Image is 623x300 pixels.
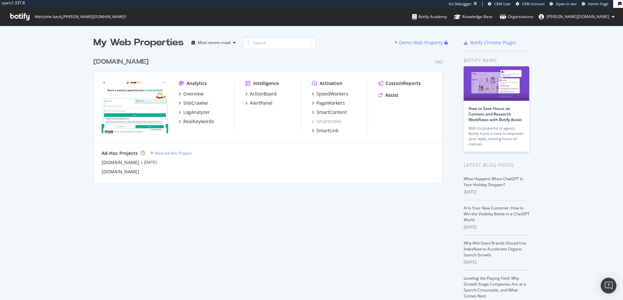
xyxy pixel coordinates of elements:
[179,109,210,116] a: LogAnalyzer
[464,224,530,230] div: [DATE]
[198,41,231,45] div: Most recent crawl
[582,1,608,7] a: Admin Page
[488,1,511,7] a: CRM User
[454,8,492,26] a: Knowledge Base
[378,80,421,87] a: CustomReports
[312,127,338,134] a: SmartLink
[250,100,272,106] div: AlertPanel
[102,159,139,166] a: [DOMAIN_NAME]
[464,259,530,265] div: [DATE]
[550,1,577,7] a: Open in dev
[189,37,238,48] button: Most recent crawl
[316,100,345,106] div: PageWorkers
[464,161,530,169] div: Latest Blog Posts
[522,1,545,6] span: CRM Account
[556,1,577,6] span: Open in dev
[412,13,447,20] div: Botify Academy
[179,91,204,97] a: Overview
[464,57,530,64] div: Botify news
[312,109,347,116] a: SmartContent
[469,106,522,122] a: How to Save Hours on Content and Research Workflows with Botify Assist
[320,80,342,87] div: Activation
[412,8,447,26] a: Botify Academy
[93,36,184,49] div: My Web Properties
[316,91,348,97] div: SpeedWorkers
[93,57,149,67] div: [DOMAIN_NAME]
[253,80,279,87] div: Intelligence
[469,126,524,147] div: With its powerful AI agents, Botify Assist is here to empower your team, turning hours of manual…
[93,57,151,67] a: [DOMAIN_NAME]
[454,13,492,20] div: Knowledge Base
[399,39,443,46] div: Demo Web Property
[316,127,338,134] div: SmartLink
[394,40,444,45] a: Demo Web Property
[102,80,168,133] img: onedoc.ch
[435,59,443,65] div: Pro
[316,109,347,116] div: SmartContent
[102,168,139,175] a: [DOMAIN_NAME]
[464,275,526,299] a: Leveling the Playing Field: Why Growth-Stage Companies Are at a Search Crossroads, and What Comes...
[516,1,545,7] a: CRM Account
[464,39,516,46] a: Botify Chrome Plugin
[34,14,126,19] span: Welcome back, [PERSON_NAME][DOMAIN_NAME] !
[464,189,530,195] div: [DATE]
[312,91,348,97] a: SpeedWorkers
[183,100,209,106] div: SiteCrawler
[155,150,191,156] div: New Ad-Hoc Project
[183,91,204,97] div: Overview
[588,1,608,6] span: Admin Page
[179,118,214,125] a: RealKeywords
[150,150,191,156] a: New Ad-Hoc Project
[500,13,533,20] div: Organizations
[385,92,398,98] div: Assist
[500,8,533,26] a: Organizations
[547,14,609,19] span: jenny.ren
[470,39,516,46] div: Botify Chrome Plugin
[494,1,511,6] span: CRM User
[394,37,444,48] button: Demo Web Property
[312,100,345,106] a: PageWorkers
[312,118,342,125] a: SmartIndex
[144,160,157,165] a: [DATE]
[464,205,530,223] a: AI Is Your New Customer: How to Win the Visibility Battle in a ChatGPT World
[449,1,472,7] div: Viz Debugger:
[93,49,448,182] div: grid
[245,91,277,97] a: ActionBoard
[386,80,421,87] div: CustomReports
[183,118,214,125] div: RealKeywords
[179,100,209,106] a: SiteCrawler
[378,92,398,98] a: Assist
[533,11,620,22] button: [PERSON_NAME][DOMAIN_NAME]
[244,37,316,49] input: Search
[187,80,207,87] div: Analytics
[250,91,277,97] div: ActionBoard
[183,109,210,116] div: LogAnalyzer
[464,176,523,187] a: What Happens When ChatGPT Is Your Holiday Shopper?
[245,100,272,106] a: AlertPanel
[464,66,529,101] img: How to Save Hours on Content and Research Workflows with Botify Assist
[102,150,138,157] div: Ad-Hoc Projects
[464,240,526,258] a: Why Mid-Sized Brands Should Use IndexNow to Accelerate Organic Search Growth
[601,278,616,293] div: Open Intercom Messenger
